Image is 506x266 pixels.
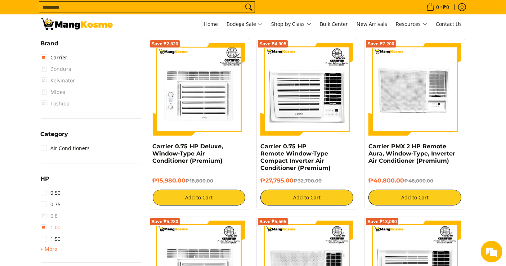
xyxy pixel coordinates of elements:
a: Carrier 0.75 HP Remote Window-Type Compact Inverter Air Conditioner (Premium) [260,143,331,171]
span: Midea [41,86,66,98]
a: Home [201,14,222,34]
button: Search [243,2,255,13]
span: Category [41,131,68,137]
h6: ₱27,795.00 [260,177,353,184]
span: Shop by Class [272,20,312,29]
span: Resources [396,20,427,29]
button: Add to Cart [153,190,246,206]
a: Carrier 0.75 HP Deluxe, Window-Type Air Conditioner (Premium) [153,143,223,164]
a: Air Conditioners [41,143,90,154]
span: • [424,3,452,11]
img: Carrier 0.75 HP Deluxe, Window-Type Air Conditioner (Premium) [153,43,246,136]
span: Save ₱2,820 [152,42,179,46]
a: Resources [393,14,431,34]
span: Save ₱7,200 [367,42,394,46]
del: ₱32,700.00 [294,178,322,184]
nav: Main Menu [120,14,466,34]
h6: ₱15,980.00 [153,177,246,184]
span: New Arrivals [357,21,388,27]
button: Add to Cart [368,190,461,206]
img: Carrier PMX 2 HP Remote Aura, Window-Type, Inverter Air Conditioner (Premium) [368,43,461,136]
span: Kelvinator [41,75,75,86]
a: 1.50 [41,233,61,245]
a: New Arrivals [353,14,391,34]
h6: ₱40,800.00 [368,177,461,184]
span: Save ₱13,080 [367,220,397,224]
a: Bodega Sale [223,14,267,34]
span: HP [41,176,50,182]
span: Save ₱5,280 [152,220,179,224]
span: Toshiba [41,98,70,109]
span: Bulk Center [320,21,348,27]
a: 1.00 [41,222,61,233]
span: + More [41,246,58,252]
span: ₱0 [442,5,451,10]
summary: Open [41,245,58,253]
span: Condura [41,63,72,75]
summary: Open [41,176,50,187]
span: Save ₱5,565 [259,220,286,224]
span: 0.8 [41,210,58,222]
summary: Open [41,131,68,143]
span: 0 [435,5,440,10]
span: Contact Us [436,21,462,27]
span: Brand [41,41,59,46]
a: Shop by Class [268,14,315,34]
del: ₱48,000.00 [404,178,433,184]
span: Home [204,21,218,27]
button: Add to Cart [260,190,353,206]
span: Bodega Sale [227,20,263,29]
a: Carrier [41,52,68,63]
a: 0.75 [41,199,61,210]
summary: Open [41,41,59,52]
img: Carrier 0.75 HP Remote Window-Type Compact Inverter Air Conditioner (Premium) [260,43,353,136]
img: Bodega Sale Aircon l Mang Kosme: Home Appliances Warehouse Sale Window Type [41,18,113,30]
span: Save ₱4,905 [259,42,286,46]
a: Bulk Center [317,14,352,34]
del: ₱18,800.00 [186,178,214,184]
a: 0.50 [41,187,61,199]
a: Carrier PMX 2 HP Remote Aura, Window-Type, Inverter Air Conditioner (Premium) [368,143,455,164]
a: Contact Us [433,14,466,34]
